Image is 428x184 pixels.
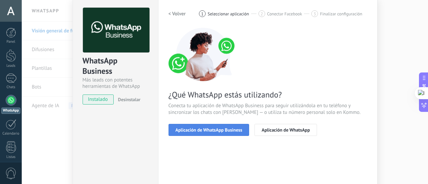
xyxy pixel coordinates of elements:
span: 1 [201,11,204,17]
div: WhatsApp [1,108,20,114]
span: Finalizar configuración [320,11,362,16]
button: Aplicación de WhatsApp [254,124,317,136]
div: Listas [1,155,21,159]
span: 2 [260,11,263,17]
span: ¿Qué WhatsApp estás utilizando? [169,89,367,100]
span: Aplicación de WhatsApp Business [176,128,242,132]
div: Calendario [1,132,21,136]
div: Chats [1,85,21,89]
div: Leads [1,64,21,68]
span: 3 [314,11,316,17]
button: Aplicación de WhatsApp Business [169,124,249,136]
h2: < Volver [169,11,186,17]
span: Desinstalar [118,97,140,103]
button: Desinstalar [115,95,140,105]
div: Más leads con potentes herramientas de WhatsApp [83,77,148,89]
span: Copilot [421,84,427,99]
button: < Volver [169,8,186,20]
span: Aplicación de WhatsApp [261,128,310,132]
img: connect number [169,28,239,81]
div: Panel [1,40,21,44]
img: logo_main.png [83,8,149,53]
span: Seleccionar aplicación [208,11,249,16]
span: Conectar Facebook [267,11,302,16]
span: Conecta tu aplicación de WhatsApp Business para seguir utilizándola en tu teléfono y sincronizar ... [169,103,367,116]
span: instalado [83,95,113,105]
div: WhatsApp Business [83,55,148,77]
